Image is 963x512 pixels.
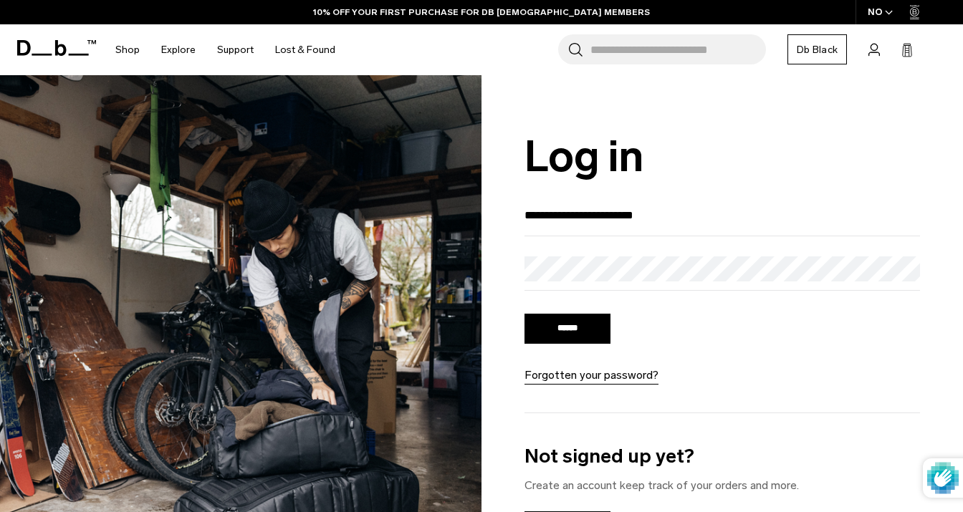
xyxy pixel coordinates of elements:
a: Db Black [787,34,847,64]
p: Create an account keep track of your orders and more. [524,477,920,494]
a: 10% OFF YOUR FIRST PURCHASE FOR DB [DEMOGRAPHIC_DATA] MEMBERS [313,6,650,19]
a: Shop [115,24,140,75]
a: Explore [161,24,196,75]
h1: Log in [524,132,920,180]
a: Support [217,24,254,75]
img: Protected by hCaptcha [927,458,959,498]
nav: Main Navigation [105,24,346,75]
a: Lost & Found [275,24,335,75]
a: Forgotten your password? [524,367,658,384]
h3: Not signed up yet? [524,442,920,471]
